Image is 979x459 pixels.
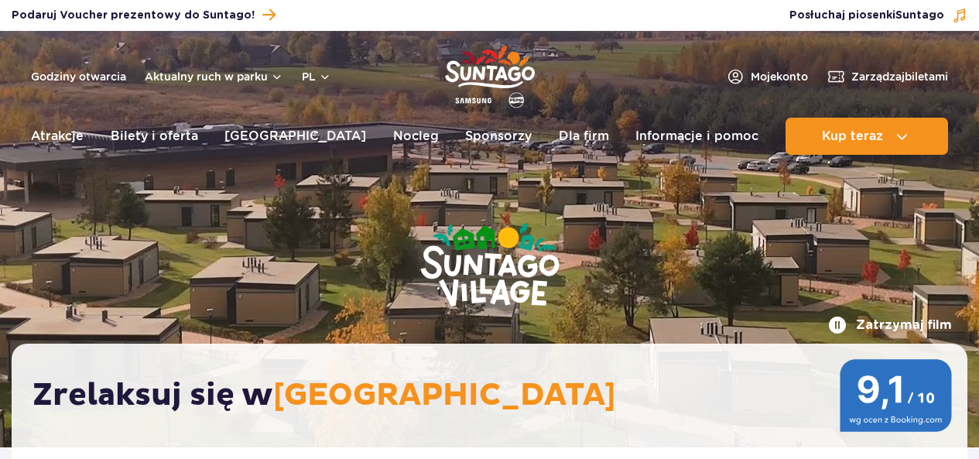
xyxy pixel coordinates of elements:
a: Atrakcje [31,118,84,155]
span: [GEOGRAPHIC_DATA] [273,376,616,415]
span: Suntago [895,10,944,21]
button: pl [302,69,331,84]
a: Godziny otwarcia [31,69,126,84]
a: Nocleg [393,118,439,155]
button: Posłuchaj piosenkiSuntago [789,8,967,23]
span: Podaruj Voucher prezentowy do Suntago! [12,8,255,23]
button: Kup teraz [786,118,948,155]
img: Suntago Village [358,163,621,370]
a: Sponsorzy [465,118,532,155]
a: Bilety i oferta [111,118,198,155]
span: Moje konto [751,69,808,84]
span: Zarządzaj biletami [851,69,948,84]
h2: Zrelaksuj się w [33,376,962,415]
a: [GEOGRAPHIC_DATA] [224,118,366,155]
a: Informacje i pomoc [635,118,758,155]
span: Posłuchaj piosenki [789,8,944,23]
button: Zatrzymaj film [828,316,952,334]
img: 9,1/10 wg ocen z Booking.com [840,359,952,432]
span: Kup teraz [822,129,883,143]
button: Aktualny ruch w parku [145,70,283,83]
a: Zarządzajbiletami [827,67,948,86]
a: Podaruj Voucher prezentowy do Suntago! [12,5,276,26]
a: Mojekonto [726,67,808,86]
a: Park of Poland [445,39,535,110]
a: Dla firm [559,118,609,155]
